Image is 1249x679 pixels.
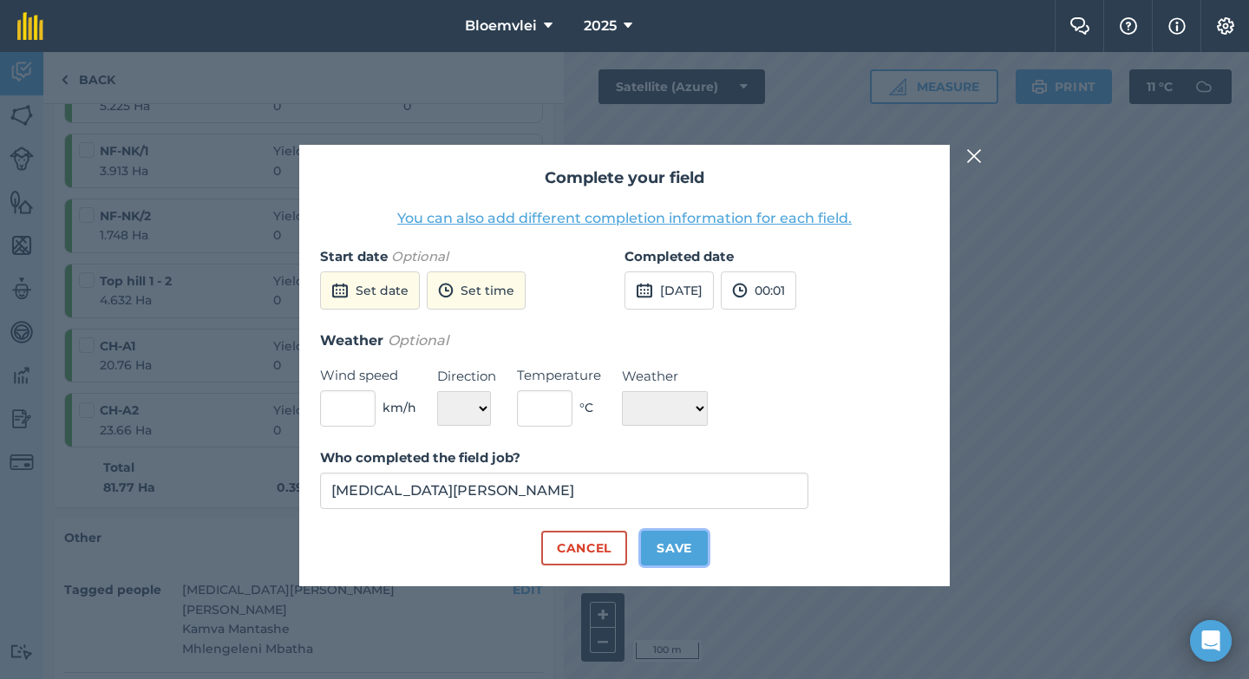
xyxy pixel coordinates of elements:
[1215,17,1236,35] img: A cog icon
[388,332,448,349] em: Optional
[579,398,593,417] span: ° C
[636,280,653,301] img: svg+xml;base64,PD94bWwgdmVyc2lvbj0iMS4wIiBlbmNvZGluZz0idXRmLTgiPz4KPCEtLSBHZW5lcmF0b3I6IEFkb2JlIE...
[427,271,526,310] button: Set time
[397,208,852,229] button: You can also add different completion information for each field.
[966,146,982,166] img: svg+xml;base64,PHN2ZyB4bWxucz0iaHR0cDovL3d3dy53My5vcmcvMjAwMC9zdmciIHdpZHRoPSIyMiIgaGVpZ2h0PSIzMC...
[517,365,601,386] label: Temperature
[465,16,537,36] span: Bloemvlei
[1190,620,1232,662] div: Open Intercom Messenger
[320,166,929,191] h2: Complete your field
[1118,17,1139,35] img: A question mark icon
[320,365,416,386] label: Wind speed
[624,271,714,310] button: [DATE]
[541,531,627,565] button: Cancel
[721,271,796,310] button: 00:01
[438,280,454,301] img: svg+xml;base64,PD94bWwgdmVyc2lvbj0iMS4wIiBlbmNvZGluZz0idXRmLTgiPz4KPCEtLSBHZW5lcmF0b3I6IEFkb2JlIE...
[641,531,708,565] button: Save
[320,248,388,264] strong: Start date
[584,16,617,36] span: 2025
[320,449,520,466] strong: Who completed the field job?
[1069,17,1090,35] img: Two speech bubbles overlapping with the left bubble in the forefront
[383,398,416,417] span: km/h
[17,12,43,40] img: fieldmargin Logo
[624,248,734,264] strong: Completed date
[391,248,448,264] em: Optional
[622,366,708,387] label: Weather
[732,280,748,301] img: svg+xml;base64,PD94bWwgdmVyc2lvbj0iMS4wIiBlbmNvZGluZz0idXRmLTgiPz4KPCEtLSBHZW5lcmF0b3I6IEFkb2JlIE...
[331,280,349,301] img: svg+xml;base64,PD94bWwgdmVyc2lvbj0iMS4wIiBlbmNvZGluZz0idXRmLTgiPz4KPCEtLSBHZW5lcmF0b3I6IEFkb2JlIE...
[320,271,420,310] button: Set date
[1168,16,1186,36] img: svg+xml;base64,PHN2ZyB4bWxucz0iaHR0cDovL3d3dy53My5vcmcvMjAwMC9zdmciIHdpZHRoPSIxNyIgaGVpZ2h0PSIxNy...
[437,366,496,387] label: Direction
[320,330,929,352] h3: Weather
